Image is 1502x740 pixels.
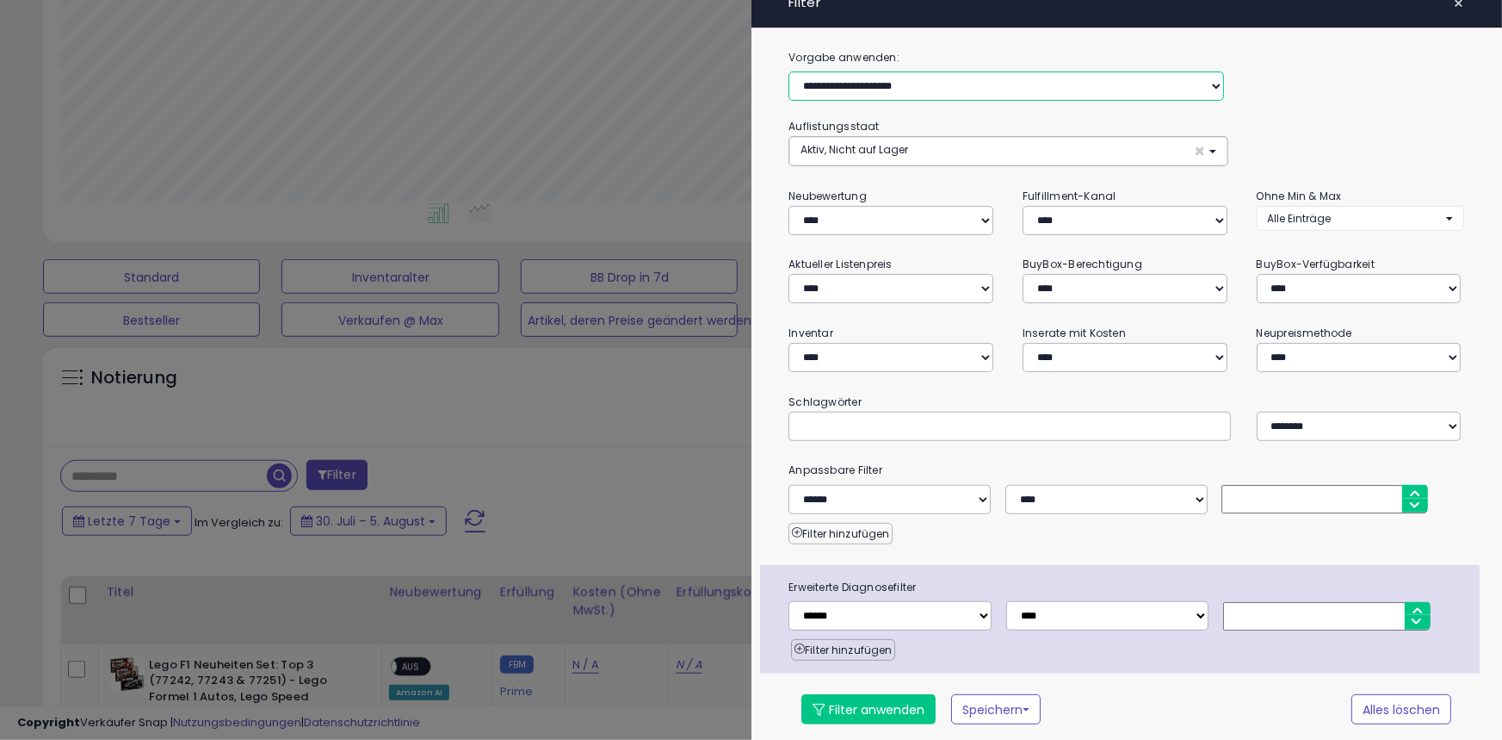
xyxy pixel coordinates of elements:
[788,463,882,477] font: Anpassbare Filter
[28,232,269,316] div: When doing imports in the future you need to make sure that the SKU titles appear in the file exa...
[788,523,893,544] button: Filter hinzufügen
[788,257,893,271] font: Aktueller Listenpreis
[15,528,330,557] textarea: Message…
[962,701,1023,718] font: Speichern
[91,387,275,401] span: Ticket has been updated • 1h ago
[1257,206,1465,231] button: Alle Einträge
[54,564,68,578] button: Gif picker
[788,50,899,65] font: Vorgabe anwenden:
[105,59,240,95] a: Investigation
[829,701,924,718] font: Filter anwenden
[788,395,862,409] font: Schlagwörter
[1257,257,1375,271] font: BuyBox-Verfügbarkeit
[788,580,917,594] font: Erweiterte Diagnosefilter
[1363,701,1440,718] font: Alles löschen
[145,488,317,522] div: vielen Dank für Deine Mühe.
[14,380,331,439] div: Britney says…
[801,694,936,725] button: Filter anwenden
[27,564,40,578] button: Emoji picker
[142,70,226,84] span: Investigation
[28,339,253,356] div: Do you need help enabling repricing?
[791,639,895,661] button: Filter hinzufügen
[83,8,195,22] font: [PERSON_NAME]
[49,9,77,37] img: Profilbild für Britney
[14,439,331,479] div: Ingo says…
[1023,326,1126,340] font: Inserate mit Kosten
[1351,694,1451,725] button: Alles löschen
[1023,189,1116,203] font: Fulfillment-Kanal
[788,326,833,340] font: Inventar
[83,23,112,36] font: Aktiv
[800,142,908,157] font: Aktiv, Nicht auf Lager
[805,643,892,657] font: Filter hinzufügen
[295,557,323,585] button: Send a message…
[1195,139,1206,164] font: ×
[269,7,302,40] button: Heim
[1257,189,1342,203] font: Ohne Min & Max
[178,450,317,467] div: Hallo [PERSON_NAME],
[82,564,96,578] button: Upload attachment
[788,119,880,134] font: Auflistungsstaat
[302,7,333,38] div: Schließen
[131,478,331,532] div: vielen Dank für Deine Mühe.
[14,328,331,380] div: Britney says…
[1023,257,1142,271] font: BuyBox-Berechtigung
[802,526,889,541] font: Filter hinzufügen
[144,405,201,418] strong: Resolved
[1268,211,1332,226] font: Alle Einträge
[14,478,331,534] div: Ingo says…
[14,328,267,366] div: Do you need help enabling repricing?
[951,694,1041,725] button: Speichern
[788,189,867,203] font: Neubewertung
[1257,326,1352,340] font: Neupreismethode
[789,137,1227,165] button: Aktiv, Nicht auf Lager ×
[11,7,44,40] button: geh zurück
[164,439,331,477] div: Hallo [PERSON_NAME],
